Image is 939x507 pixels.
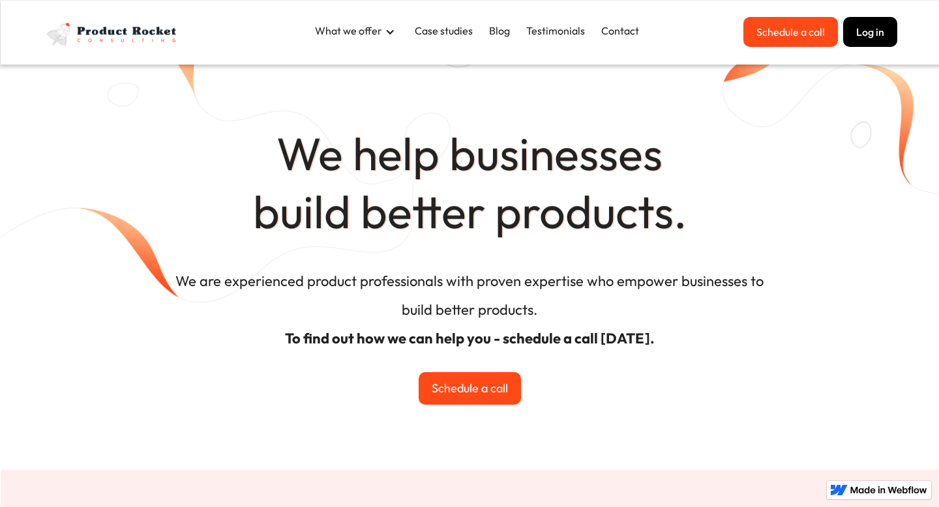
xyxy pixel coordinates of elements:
div: What we offer [308,17,408,46]
a: Blog [483,17,516,44]
a: Contact [595,17,646,44]
a: home [43,17,183,51]
a: Case studies [408,17,479,44]
h4: We are experienced product professionals with proven expertise who empower businesses to build be... [166,260,773,366]
img: Made in Webflow [850,486,927,494]
a: Schedule a call [419,372,521,405]
strong: To find out how we can help you - schedule a call [DATE]. [285,324,655,353]
img: Product Rocket full light logo [43,17,183,51]
a: Schedule a call [743,17,838,47]
a: Testimonials [520,17,591,44]
div: What we offer [315,23,382,38]
button: Log in [843,17,897,47]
